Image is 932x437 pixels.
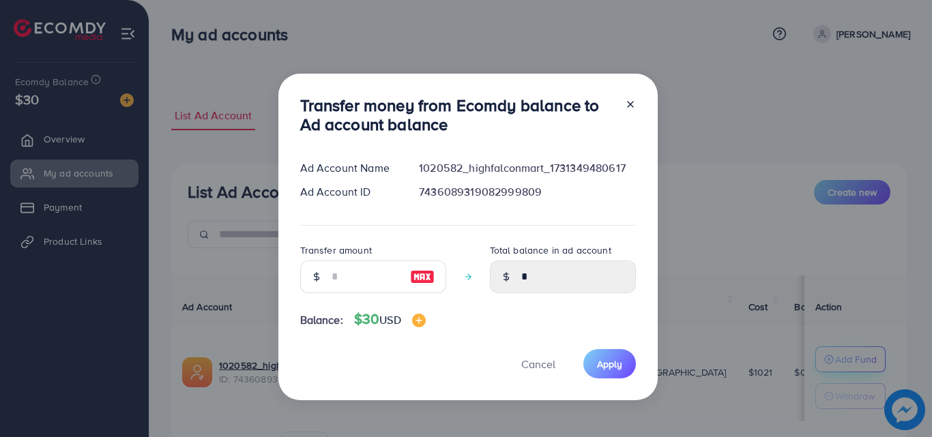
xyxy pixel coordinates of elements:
span: Apply [597,357,622,371]
h3: Transfer money from Ecomdy balance to Ad account balance [300,95,614,135]
h4: $30 [354,311,426,328]
span: USD [379,312,401,327]
label: Transfer amount [300,243,372,257]
button: Cancel [504,349,572,378]
div: Ad Account ID [289,184,409,200]
div: Ad Account Name [289,160,409,176]
span: Balance: [300,312,343,328]
span: Cancel [521,357,555,372]
div: 1020582_highfalconmart_1731349480617 [408,160,646,176]
div: 7436089319082999809 [408,184,646,200]
img: image [412,314,426,327]
img: image [410,269,435,285]
label: Total balance in ad account [490,243,611,257]
button: Apply [583,349,636,378]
